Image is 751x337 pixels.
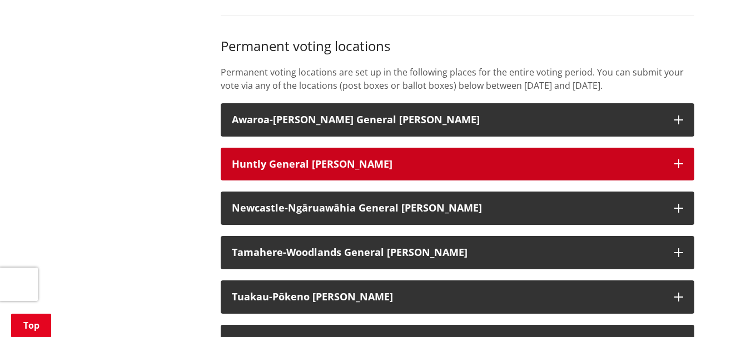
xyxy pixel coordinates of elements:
button: Newcastle-Ngāruawāhia General [PERSON_NAME] [221,192,694,225]
button: Tuakau-Pōkeno [PERSON_NAME] [221,280,694,314]
h3: Tuakau-Pōkeno [PERSON_NAME] [232,291,663,303]
button: Awaroa-[PERSON_NAME] General [PERSON_NAME] [221,103,694,137]
h3: Huntly General [PERSON_NAME] [232,159,663,170]
iframe: Messenger Launcher [700,290,740,330]
h3: Awaroa-[PERSON_NAME] General [PERSON_NAME] [232,114,663,125]
button: Tamahere-Woodlands General [PERSON_NAME] [221,236,694,269]
a: Top [11,314,51,337]
h3: Permanent voting locations [221,38,694,54]
p: Permanent voting locations are set up in the following places for the entire voting period. You c... [221,66,694,92]
button: Huntly General [PERSON_NAME] [221,148,694,181]
strong: Newcastle-Ngāruawāhia General [PERSON_NAME] [232,201,482,214]
strong: Tamahere-Woodlands General [PERSON_NAME] [232,245,467,259]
